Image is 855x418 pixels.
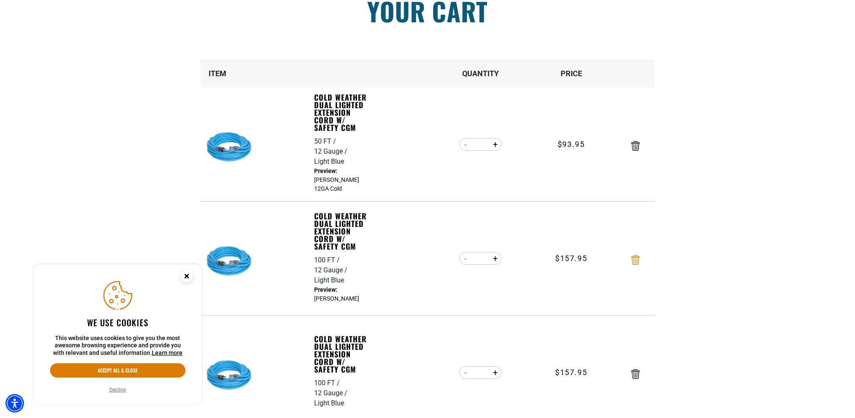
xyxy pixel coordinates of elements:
[152,349,183,356] a: This website uses cookies to give you the most awesome browsing experience and provide you with r...
[558,138,585,150] span: $93.95
[5,394,24,413] div: Accessibility Menu
[315,285,373,303] dd: [PERSON_NAME]
[315,378,342,388] div: 100 FT
[315,255,342,265] div: 100 FT
[172,264,202,290] button: Close this option
[472,365,489,380] input: Quantity for Cold Weather Dual Lighted Extension Cord w/ Safety CGM
[315,136,338,146] div: 50 FT
[315,146,349,157] div: 12 Gauge
[34,264,202,405] aside: Cookie Consent
[50,317,185,328] h2: We use cookies
[315,275,344,285] div: Light Blue
[315,93,373,131] a: Cold Weather Dual Lighted Extension Cord w/ Safety CGM
[315,157,344,167] div: Light Blue
[204,235,257,288] img: Light Blue
[315,398,344,408] div: Light Blue
[204,121,257,174] img: Light Blue
[472,251,489,266] input: Quantity for Cold Weather Dual Lighted Extension Cord w/ Safety CGM
[555,253,587,264] span: $157.95
[555,367,587,378] span: $157.95
[50,335,185,357] p: This website uses cookies to give you the most awesome browsing experience and provide you with r...
[107,386,129,394] button: Decline
[631,257,640,263] a: Remove Cold Weather Dual Lighted Extension Cord w/ Safety CGM - 100 FT / 12 Gauge / Light Blue
[315,212,373,250] a: Cold Weather Dual Lighted Extension Cord w/ Safety CGM
[50,363,185,378] button: Accept all & close
[315,167,373,193] dd: [PERSON_NAME] 12GA Cold
[201,59,314,88] th: Item
[631,371,640,377] a: Remove Cold Weather Dual Lighted Extension Cord w/ Safety CGM - 100 FT / 12 Gauge / Light Blue
[315,265,349,275] div: 12 Gauge
[204,349,257,402] img: Light Blue
[472,137,489,152] input: Quantity for Cold Weather Dual Lighted Extension Cord w/ Safety CGM
[315,335,373,373] a: Cold Weather Dual Lighted Extension Cord w/ Safety CGM
[315,388,349,398] div: 12 Gauge
[526,59,617,88] th: Price
[435,59,526,88] th: Quantity
[631,143,640,149] a: Remove Cold Weather Dual Lighted Extension Cord w/ Safety CGM - 50 FT / 12 Gauge / Light Blue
